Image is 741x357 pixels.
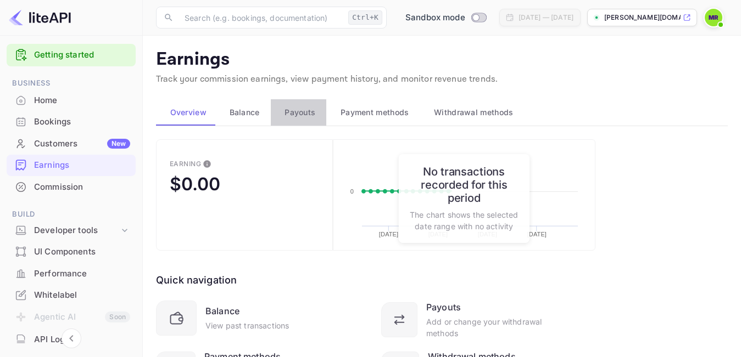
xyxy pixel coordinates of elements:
[434,106,513,119] span: Withdrawal methods
[156,73,728,86] p: Track your commission earnings, view payment history, and monitor revenue trends.
[9,9,71,26] img: LiteAPI logo
[426,301,461,314] div: Payouts
[401,12,491,24] div: Switch to Production mode
[7,111,136,132] a: Bookings
[34,246,130,258] div: UI Components
[107,139,130,149] div: New
[156,273,237,287] div: Quick navigation
[7,241,136,263] div: UI Components
[7,241,136,262] a: UI Components
[34,94,130,107] div: Home
[7,155,136,176] div: Earnings
[156,49,728,71] p: Earnings
[7,329,136,349] a: API Logs
[205,320,289,331] div: View past transactions
[34,268,130,280] div: Performance
[205,304,239,318] div: Balance
[170,106,207,119] span: Overview
[527,231,547,237] text: [DATE]
[7,44,136,66] div: Getting started
[7,177,136,198] div: Commission
[34,181,130,194] div: Commission
[410,165,519,205] h6: No transactions recorded for this period
[348,10,382,25] div: Ctrl+K
[405,12,465,24] span: Sandbox mode
[705,9,722,26] img: Moshood Rafiu
[7,329,136,350] div: API Logs
[178,7,344,29] input: Search (e.g. bookings, documentation)
[230,106,260,119] span: Balance
[34,333,130,346] div: API Logs
[7,90,136,111] div: Home
[7,177,136,197] a: Commission
[7,90,136,110] a: Home
[34,49,130,61] a: Getting started
[7,285,136,306] div: Whitelabel
[170,173,220,195] div: $0.00
[34,116,130,128] div: Bookings
[156,99,728,126] div: scrollable auto tabs example
[170,160,201,168] div: Earning
[34,224,119,237] div: Developer tools
[7,133,136,154] a: CustomersNew
[7,263,136,285] div: Performance
[34,159,130,172] div: Earnings
[62,328,81,348] button: Collapse navigation
[426,316,543,339] div: Add or change your withdrawal methods
[604,13,681,22] p: [PERSON_NAME][DOMAIN_NAME]...
[7,221,136,240] div: Developer tools
[7,77,136,89] span: Business
[7,263,136,284] a: Performance
[7,111,136,133] div: Bookings
[7,133,136,155] div: CustomersNew
[341,106,409,119] span: Payment methods
[34,138,130,150] div: Customers
[285,106,315,119] span: Payouts
[7,155,136,175] a: Earnings
[7,285,136,305] a: Whitelabel
[7,208,136,220] span: Build
[34,289,130,302] div: Whitelabel
[350,188,353,195] text: 0
[156,139,333,251] button: EarningThis is the amount of confirmed commission that will be paid to you on the next scheduled ...
[519,13,573,22] div: [DATE] — [DATE]
[198,155,216,173] button: This is the amount of confirmed commission that will be paid to you on the next scheduled deposit
[410,209,519,232] p: The chart shows the selected date range with no activity
[379,231,398,237] text: [DATE]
